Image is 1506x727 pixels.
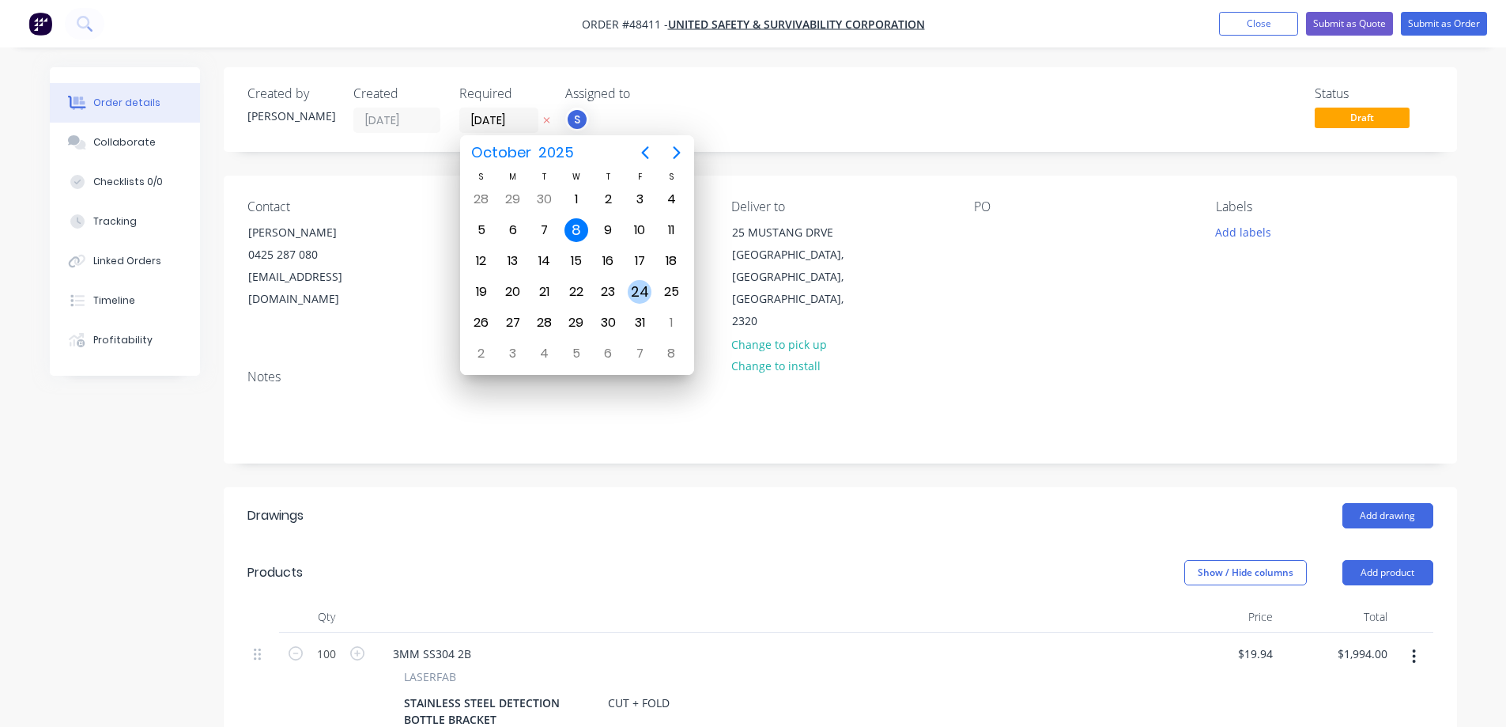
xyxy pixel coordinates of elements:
button: Timeline [50,281,200,320]
div: Checklists 0/0 [93,175,163,189]
div: T [529,170,561,184]
img: Factory [28,12,52,36]
div: 25 MUSTANG DRVE[GEOGRAPHIC_DATA], [GEOGRAPHIC_DATA], [GEOGRAPHIC_DATA], 2320 [719,221,877,333]
button: Profitability [50,320,200,360]
div: CUT + FOLD [602,691,676,714]
div: Created [353,86,440,101]
div: Linked Orders [93,254,161,268]
div: Friday, October 17, 2025 [628,249,651,273]
div: 3MM SS304 2B [380,642,484,665]
div: Friday, October 31, 2025 [628,311,651,335]
div: Thursday, October 30, 2025 [596,311,620,335]
div: Tuesday, October 28, 2025 [533,311,557,335]
div: Order details [93,96,160,110]
div: Wednesday, October 15, 2025 [564,249,588,273]
div: Monday, September 29, 2025 [501,187,525,211]
div: Sunday, October 26, 2025 [470,311,493,335]
div: Notes [247,369,1433,384]
div: Monday, October 13, 2025 [501,249,525,273]
div: 0425 287 080 [248,244,379,266]
div: [PERSON_NAME] [248,222,379,244]
button: Order details [50,83,200,123]
div: Monday, October 6, 2025 [501,218,525,242]
div: S [655,170,687,184]
div: S [466,170,497,184]
button: Add product [1342,560,1433,585]
div: Sunday, October 5, 2025 [470,218,493,242]
button: Add drawing [1342,503,1433,528]
div: Tuesday, October 21, 2025 [533,280,557,304]
div: Timeline [93,293,135,308]
div: Status [1315,86,1433,101]
span: Draft [1315,108,1410,127]
div: Monday, October 27, 2025 [501,311,525,335]
div: Friday, November 7, 2025 [628,342,651,365]
div: T [592,170,624,184]
div: Saturday, November 1, 2025 [659,311,683,335]
button: October2025 [462,138,584,167]
div: 25 MUSTANG DRVE [732,222,863,244]
div: Drawings [247,506,304,525]
div: Thursday, October 16, 2025 [596,249,620,273]
button: Change to pick up [723,333,835,354]
div: Collaborate [93,135,156,150]
div: PO [974,199,1191,214]
div: W [561,170,592,184]
div: Saturday, October 18, 2025 [659,249,683,273]
div: Thursday, October 23, 2025 [596,280,620,304]
span: 2025 [535,138,578,167]
div: Assigned to [565,86,723,101]
div: Today, Wednesday, October 8, 2025 [564,218,588,242]
div: Thursday, October 2, 2025 [596,187,620,211]
div: Qty [279,601,374,633]
div: Required [459,86,546,101]
div: Tuesday, October 14, 2025 [533,249,557,273]
button: Checklists 0/0 [50,162,200,202]
div: Sunday, November 2, 2025 [470,342,493,365]
button: Close [1219,12,1298,36]
div: M [497,170,529,184]
div: Total [1279,601,1394,633]
div: Price [1164,601,1279,633]
div: Wednesday, November 5, 2025 [564,342,588,365]
div: [EMAIL_ADDRESS][DOMAIN_NAME] [248,266,379,310]
button: Previous page [629,137,661,168]
div: Wednesday, October 29, 2025 [564,311,588,335]
div: Profitability [93,333,153,347]
button: Submit as Order [1401,12,1487,36]
div: Wednesday, October 1, 2025 [564,187,588,211]
div: Monday, October 20, 2025 [501,280,525,304]
span: Order #48411 - [582,17,668,32]
div: Deliver to [731,199,948,214]
div: Friday, October 3, 2025 [628,187,651,211]
button: Linked Orders [50,241,200,281]
div: Friday, October 10, 2025 [628,218,651,242]
div: F [624,170,655,184]
div: Tuesday, September 30, 2025 [533,187,557,211]
button: Submit as Quote [1306,12,1393,36]
button: Collaborate [50,123,200,162]
div: Saturday, October 4, 2025 [659,187,683,211]
div: Tuesday, November 4, 2025 [533,342,557,365]
div: Products [247,563,303,582]
div: Tuesday, October 7, 2025 [533,218,557,242]
div: Sunday, October 19, 2025 [470,280,493,304]
div: Monday, November 3, 2025 [501,342,525,365]
div: [GEOGRAPHIC_DATA], [GEOGRAPHIC_DATA], [GEOGRAPHIC_DATA], 2320 [732,244,863,332]
button: Add labels [1207,221,1280,242]
button: Tracking [50,202,200,241]
span: LASERFAB [404,668,456,685]
button: Next page [661,137,693,168]
div: Friday, October 24, 2025 [628,280,651,304]
a: UNITED SAFETY & SURVIVABILITY CORPORATION [668,17,925,32]
span: October [468,138,535,167]
div: Saturday, October 11, 2025 [659,218,683,242]
div: Sunday, September 28, 2025 [470,187,493,211]
div: Tracking [93,214,137,229]
div: Created by [247,86,334,101]
div: [PERSON_NAME] [247,108,334,124]
div: Saturday, October 25, 2025 [659,280,683,304]
button: S [565,108,589,131]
